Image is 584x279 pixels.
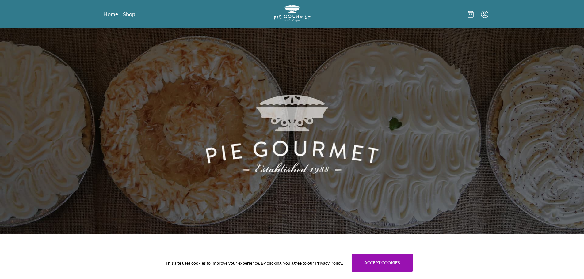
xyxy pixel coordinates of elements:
span: This site uses cookies to improve your experience. By clicking, you agree to our Privacy Policy. [166,260,343,266]
a: Shop [123,10,135,18]
button: Accept cookies [352,254,413,272]
a: Logo [274,5,311,24]
button: Menu [481,11,488,18]
a: Home [103,10,118,18]
img: logo [274,5,311,22]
